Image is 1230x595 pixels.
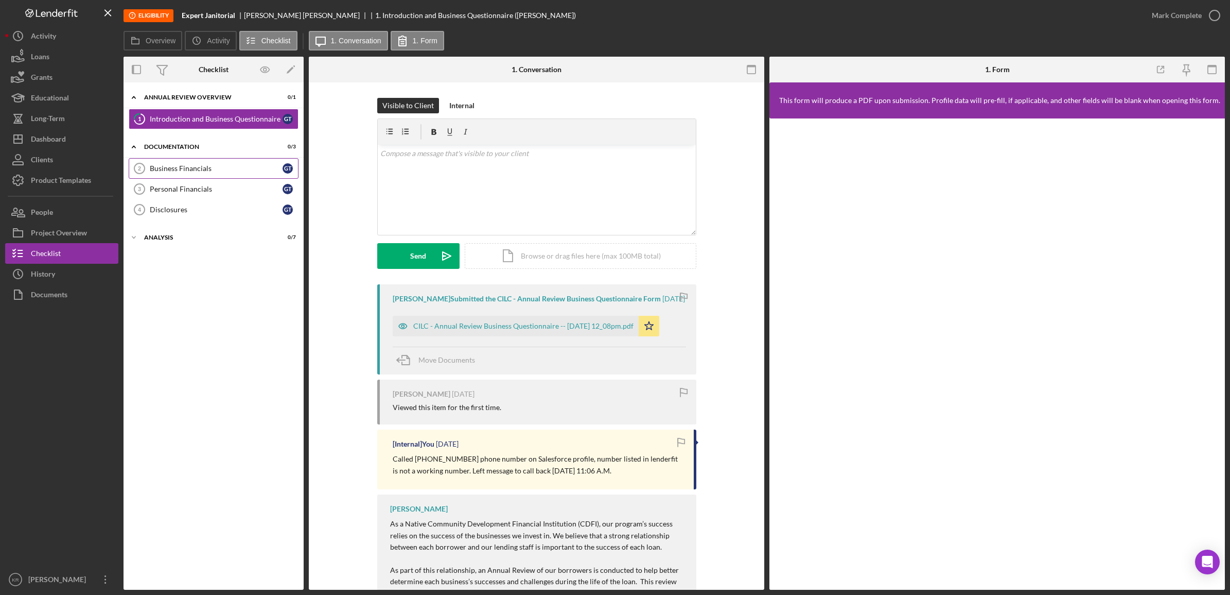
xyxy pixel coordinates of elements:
[444,98,480,113] button: Internal
[393,295,661,303] div: [PERSON_NAME] Submitted the CILC - Annual Review Business Questionnaire Form
[1141,5,1225,26] button: Mark Complete
[26,569,93,592] div: [PERSON_NAME]
[1195,550,1220,574] div: Open Intercom Messenger
[124,9,173,22] div: This stage is no longer available as part of the standard workflow for Small Business Annual Revi...
[5,569,118,590] button: KR[PERSON_NAME]
[182,11,235,20] b: Expert Janitorial
[146,37,175,45] label: Overview
[283,184,293,194] div: G T
[129,199,298,220] a: 4DisclosuresGT
[985,65,1010,74] div: 1. Form
[449,98,475,113] div: Internal
[261,37,291,45] label: Checklist
[413,322,634,330] div: CILC - Annual Review Business Questionnaire -- [DATE] 12_08pm.pdf
[375,11,576,20] div: 1. Introduction and Business Questionnaire ([PERSON_NAME])
[199,65,229,74] div: Checklist
[413,37,437,45] label: 1. Form
[277,94,296,100] div: 0 / 1
[150,115,283,123] div: Introduction and Business Questionnaire
[138,115,141,122] tspan: 1
[150,206,283,214] div: Disclosures
[277,144,296,150] div: 0 / 3
[410,243,426,269] div: Send
[393,453,683,477] p: Called [PHONE_NUMBER] phone number on Salesforce profile, number listed in lenderfit is not a wor...
[207,37,230,45] label: Activity
[124,9,173,22] div: Eligibility
[144,94,270,100] div: Annual Review Overview
[124,31,182,50] button: Overview
[377,243,460,269] button: Send
[390,518,686,565] p: As a Native Community Development Financial Institution (CDFI), our program’s success relies on t...
[418,355,475,364] span: Move Documents
[277,234,296,241] div: 0 / 7
[283,114,293,124] div: G T
[150,185,283,193] div: Personal Financials
[391,31,444,50] button: 1. Form
[393,316,659,336] button: CILC - Annual Review Business Questionnaire -- [DATE] 12_08pm.pdf
[393,403,501,412] div: Viewed this item for the first time.
[239,31,297,50] button: Checklist
[283,205,293,215] div: G T
[780,129,1216,580] iframe: Lenderfit form
[393,390,450,398] div: [PERSON_NAME]
[393,347,485,373] button: Move Documents
[779,96,1220,105] div: This form will produce a PDF upon submission. Profile data will pre-fill, if applicable, and othe...
[390,505,448,513] div: [PERSON_NAME]
[12,577,19,583] text: KR
[283,163,293,174] div: G T
[331,37,381,45] label: 1. Conversation
[452,390,475,398] time: 2025-05-31 16:05
[129,158,298,179] a: 2Business FinancialsGT
[382,98,434,113] div: Visible to Client
[436,440,459,448] time: 2025-05-27 19:07
[244,11,368,20] div: [PERSON_NAME] [PERSON_NAME]
[129,179,298,199] a: 3Personal FinancialsGT
[138,207,142,213] tspan: 4
[138,165,141,172] tspan: 2
[309,31,388,50] button: 1. Conversation
[512,65,561,74] div: 1. Conversation
[144,144,270,150] div: Documentation
[129,109,298,129] a: 1Introduction and Business QuestionnaireGT
[662,295,685,303] time: 2025-05-31 16:08
[185,31,236,50] button: Activity
[138,186,141,192] tspan: 3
